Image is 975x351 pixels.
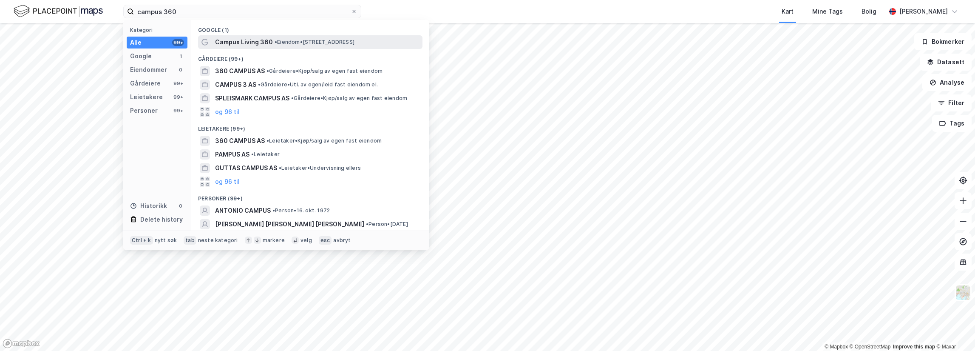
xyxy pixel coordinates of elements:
span: [PERSON_NAME] [PERSON_NAME] [PERSON_NAME] [215,219,364,229]
div: Leietakere [130,92,163,102]
a: Mapbox homepage [3,339,40,348]
div: 1 [177,53,184,60]
div: velg [300,237,312,244]
div: Eiendommer [130,65,167,75]
button: Analyse [922,74,972,91]
span: • [366,221,368,227]
span: Eiendom • [STREET_ADDRESS] [275,39,354,46]
div: Leietakere (99+) [191,119,429,134]
div: markere [263,237,285,244]
span: • [291,95,294,101]
span: • [266,68,269,74]
span: 360 CAMPUS AS [215,136,265,146]
span: ANTONIO CAMPUS [215,205,271,216]
div: Delete history [140,214,183,225]
span: CAMPUS 3 AS [215,80,256,90]
div: tab [184,236,196,245]
span: GUTTAS CAMPUS AS [215,163,277,173]
button: Datasett [920,54,972,71]
div: Historikk [130,201,167,211]
span: • [266,137,269,144]
span: Person • 16. okt. 1972 [272,207,330,214]
button: Tags [932,115,972,132]
span: Person • [DATE] [366,221,408,228]
a: Improve this map [893,344,935,350]
span: • [258,81,261,88]
div: Personer [130,106,158,116]
div: avbryt [333,237,351,244]
img: Z [955,285,971,301]
span: PAMPUS AS [215,149,249,160]
span: • [279,165,281,171]
span: • [275,39,277,45]
div: Kart [782,6,794,17]
a: Mapbox [825,344,848,350]
div: 99+ [172,94,184,100]
button: og 96 til [215,107,240,117]
div: Alle [130,37,142,48]
span: Gårdeiere • Utl. av egen/leid fast eiendom el. [258,81,378,88]
span: Leietaker • Kjøp/salg av egen fast eiendom [266,137,382,144]
div: 0 [177,66,184,73]
iframe: Chat Widget [932,310,975,351]
span: • [272,207,275,214]
div: Gårdeiere (99+) [191,49,429,64]
div: esc [319,236,332,245]
span: Leietaker [251,151,280,158]
input: Søk på adresse, matrikkel, gårdeiere, leietakere eller personer [134,5,351,18]
span: SPLEISMARK CAMPUS AS [215,93,289,103]
div: nytt søk [155,237,177,244]
span: Leietaker • Undervisning ellers [279,165,361,171]
div: 99+ [172,80,184,87]
span: Gårdeiere • Kjøp/salg av egen fast eiendom [266,68,383,74]
div: [PERSON_NAME] [899,6,948,17]
div: Google [130,51,152,61]
button: Bokmerker [914,33,972,50]
div: Personer (99+) [191,188,429,204]
div: 99+ [172,39,184,46]
div: Kategori [130,27,187,33]
button: og 96 til [215,177,240,187]
a: OpenStreetMap [850,344,891,350]
button: Filter [931,94,972,111]
div: Google (1) [191,20,429,35]
div: 0 [177,203,184,209]
div: neste kategori [198,237,238,244]
img: logo.f888ab2527a4732fd821a326f86c7f29.svg [14,4,103,19]
span: Campus Living 360 [215,37,273,47]
div: Kontrollprogram for chat [932,310,975,351]
div: Gårdeiere [130,78,161,88]
div: Mine Tags [812,6,843,17]
div: 99+ [172,107,184,114]
div: Ctrl + k [130,236,153,245]
span: • [251,151,254,157]
span: 360 CAMPUS AS [215,66,265,76]
span: Gårdeiere • Kjøp/salg av egen fast eiendom [291,95,407,102]
div: Bolig [862,6,876,17]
